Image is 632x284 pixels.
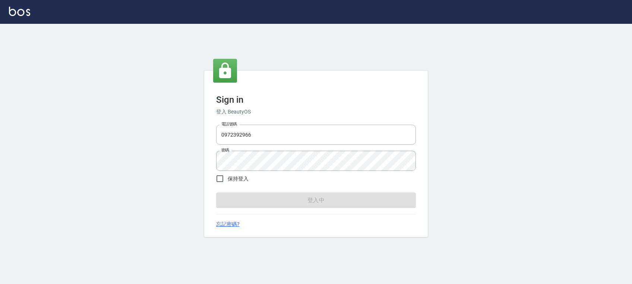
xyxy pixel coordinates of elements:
label: 電話號碼 [221,121,237,127]
h6: 登入 BeautyOS [216,108,416,116]
label: 密碼 [221,147,229,153]
span: 保持登入 [228,175,249,183]
h3: Sign in [216,95,416,105]
a: 忘記密碼? [216,220,240,228]
img: Logo [9,7,30,16]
